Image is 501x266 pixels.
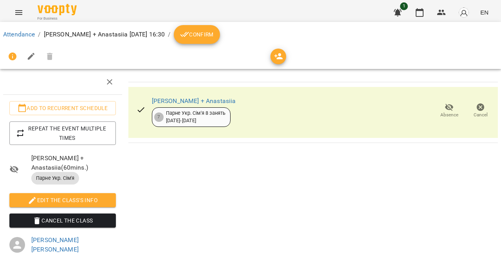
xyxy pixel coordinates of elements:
[154,112,164,122] div: 7
[174,25,220,44] button: Confirm
[9,214,116,228] button: Cancel the class
[38,4,77,15] img: Voopty Logo
[152,97,236,105] a: [PERSON_NAME] + Anastasiia
[9,193,116,207] button: Edit the class's Info
[168,30,170,39] li: /
[400,2,408,10] span: 1
[38,16,77,21] span: For Business
[440,112,458,118] span: Absence
[44,30,165,39] p: [PERSON_NAME] + Anastasiia [DATE] 16:30
[31,175,79,182] span: Парне Укр. Сім'я
[16,216,110,225] span: Cancel the class
[3,25,498,44] nav: breadcrumb
[474,112,488,118] span: Cancel
[3,31,35,38] a: Attendance
[465,100,496,122] button: Cancel
[31,236,79,253] a: [PERSON_NAME] [PERSON_NAME]
[477,5,492,20] button: EN
[458,7,469,18] img: avatar_s.png
[9,3,28,22] button: Menu
[9,101,116,115] button: Add to recurrent schedule
[166,110,226,124] div: Парне Укр. Сім'я 8 занять [DATE] - [DATE]
[9,121,116,145] button: Repeat the event multiple times
[16,103,110,113] span: Add to recurrent schedule
[480,8,488,16] span: EN
[180,30,214,39] span: Confirm
[434,100,465,122] button: Absence
[31,154,116,172] span: [PERSON_NAME] + Anastasiia ( 60 mins. )
[38,30,40,39] li: /
[16,124,110,143] span: Repeat the event multiple times
[16,195,110,205] span: Edit the class's Info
